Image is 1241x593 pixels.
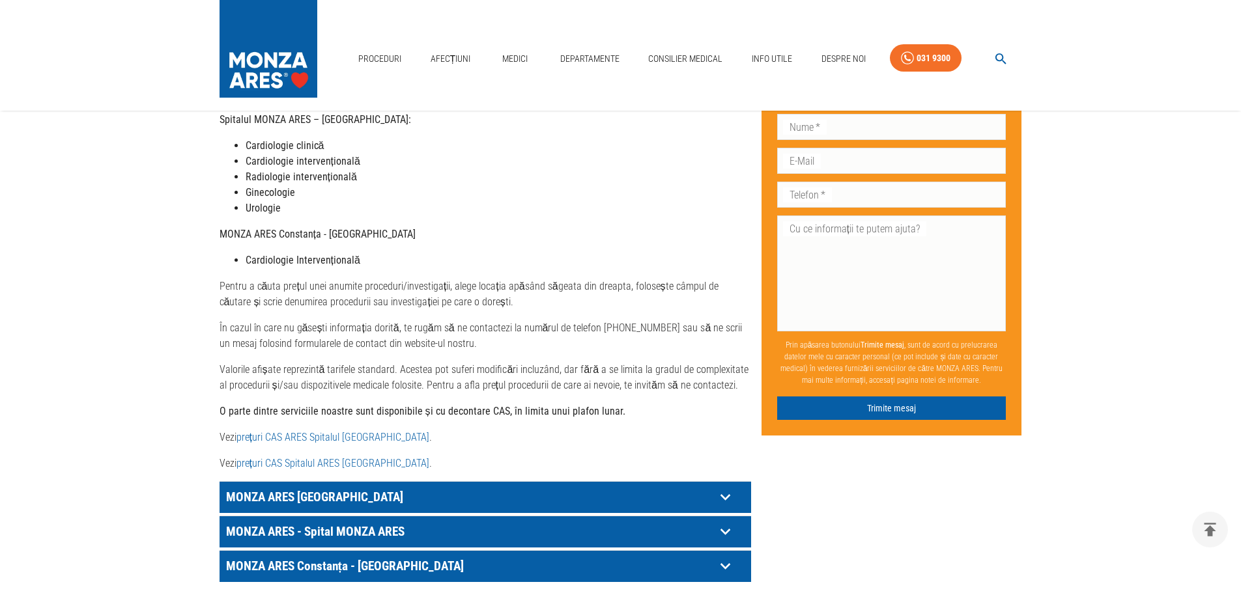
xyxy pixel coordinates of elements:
[246,254,360,266] strong: Cardiologie Intervențională
[246,171,357,183] strong: Radiologie intervențională
[494,46,536,72] a: Medici
[861,340,904,349] b: Trimite mesaj
[236,457,429,469] a: prețuri CAS Spitalul ARES [GEOGRAPHIC_DATA]
[555,46,625,72] a: Departamente
[220,456,751,471] p: Vezi .
[220,430,751,445] p: Vezi .
[246,202,281,214] strong: Urologie
[816,46,871,72] a: Despre Noi
[223,556,715,576] p: MONZA ARES Constanța - [GEOGRAPHIC_DATA]
[1192,512,1228,547] button: delete
[236,431,429,443] a: prețuri CAS ARES Spitalul [GEOGRAPHIC_DATA]
[220,551,751,582] div: MONZA ARES Constanța - [GEOGRAPHIC_DATA]
[246,155,360,167] strong: Cardiologie intervențională
[223,521,715,542] p: MONZA ARES - Spital MONZA ARES
[777,333,1006,391] p: Prin apăsarea butonului , sunt de acord cu prelucrarea datelor mele cu caracter personal (ce pot ...
[220,279,751,310] p: Pentru a căuta prețul unei anumite proceduri/investigații, alege locația apăsând săgeata din drea...
[223,487,715,507] p: MONZA ARES [GEOGRAPHIC_DATA]
[890,44,962,72] a: 031 9300
[917,50,950,66] div: 031 9300
[220,228,416,240] strong: MONZA ARES Constanța - [GEOGRAPHIC_DATA]
[220,362,751,393] p: Valorile afișate reprezintă tarifele standard. Acestea pot suferi modificări incluzând, dar fără ...
[643,46,728,72] a: Consilier Medical
[220,482,751,513] div: MONZA ARES [GEOGRAPHIC_DATA]
[246,186,295,199] strong: Ginecologie
[246,139,324,152] strong: Cardiologie clinică
[777,396,1006,420] button: Trimite mesaj
[425,46,476,72] a: Afecțiuni
[220,405,625,417] strong: O parte dintre serviciile noastre sunt disponibile și cu decontare CAS, în limita unui plafon lunar.
[353,46,407,72] a: Proceduri
[220,320,751,352] p: În cazul în care nu găsești informația dorită, te rugăm să ne contactezi la numărul de telefon [P...
[220,516,751,547] div: MONZA ARES - Spital MONZA ARES
[220,113,411,126] strong: Spitalul MONZA ARES – [GEOGRAPHIC_DATA]:
[747,46,797,72] a: Info Utile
